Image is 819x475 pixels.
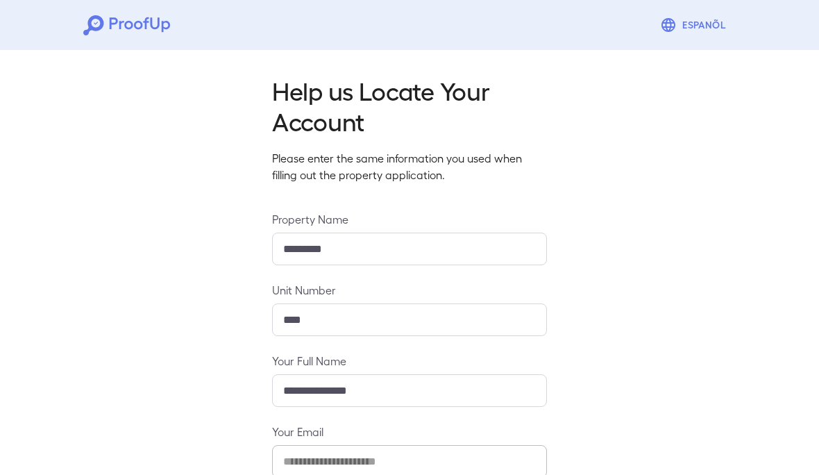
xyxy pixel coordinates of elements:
button: Espanõl [655,11,736,39]
label: Your Email [272,424,547,440]
label: Unit Number [272,282,547,298]
label: Property Name [272,211,547,227]
h2: Help us Locate Your Account [272,75,547,136]
label: Your Full Name [272,353,547,369]
p: Please enter the same information you used when filling out the property application. [272,150,547,183]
